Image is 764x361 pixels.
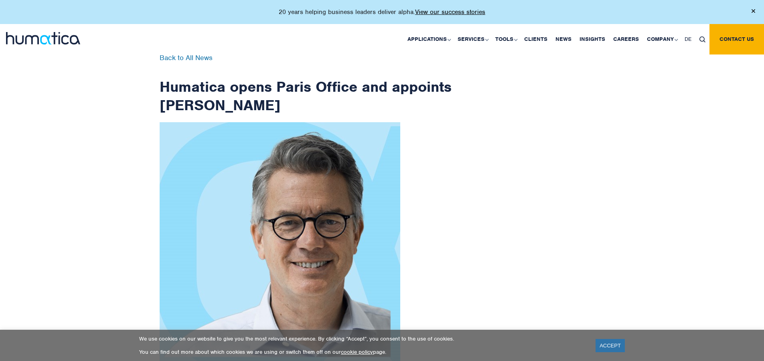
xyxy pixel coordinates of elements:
a: ACCEPT [596,339,625,352]
a: Insights [576,24,609,54]
p: We use cookies on our website to give you the most relevant experience. By clicking “Accept”, you... [139,335,586,342]
a: News [551,24,576,54]
a: Careers [609,24,643,54]
a: Back to All News [160,53,213,62]
a: Applications [403,24,454,54]
a: Tools [491,24,520,54]
a: Contact us [709,24,764,54]
img: logo [6,32,80,44]
a: cookie policy [341,349,373,355]
a: Company [643,24,681,54]
a: Services [454,24,491,54]
img: search_icon [699,36,705,42]
a: View our success stories [415,8,485,16]
p: You can find out more about which cookies we are using or switch them off on our page. [139,349,586,355]
span: DE [685,36,691,42]
h1: Humatica opens Paris Office and appoints [PERSON_NAME] [160,54,452,114]
a: DE [681,24,695,54]
a: Clients [520,24,551,54]
p: 20 years helping business leaders deliver alpha. [279,8,485,16]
